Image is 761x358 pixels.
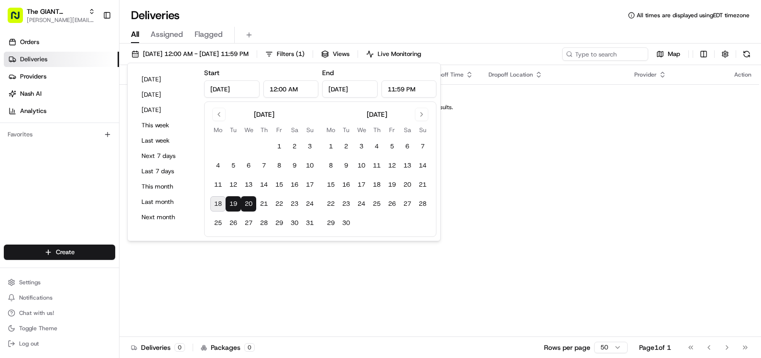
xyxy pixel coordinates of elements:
button: 25 [210,215,226,231]
button: 2 [287,139,302,154]
th: Saturday [400,125,415,135]
div: 0 [174,343,185,352]
button: Last 7 days [137,165,195,178]
div: No results. [123,103,755,111]
button: Toggle Theme [4,322,115,335]
th: Thursday [369,125,384,135]
button: 9 [287,158,302,173]
button: 2 [338,139,354,154]
button: 18 [210,196,226,212]
button: 27 [241,215,256,231]
span: Orders [20,38,39,46]
div: 📗 [10,140,17,147]
button: 5 [384,139,400,154]
span: Live Monitoring [378,50,421,58]
img: Nash [10,10,29,29]
button: 27 [400,196,415,212]
button: 13 [241,177,256,192]
a: Powered byPylon [67,162,116,169]
th: Tuesday [338,125,354,135]
span: Settings [19,279,41,286]
input: Time [381,80,437,98]
button: 19 [226,196,241,212]
button: Go to next month [415,108,428,121]
div: Action [734,71,751,78]
button: 15 [323,177,338,192]
button: 6 [400,139,415,154]
span: Filters [277,50,304,58]
button: Last month [137,195,195,209]
h1: Deliveries [131,8,180,23]
button: 31 [302,215,317,231]
th: Sunday [415,125,430,135]
label: End [322,68,334,77]
button: 1 [272,139,287,154]
span: Provider [634,71,657,78]
button: Filters(1) [261,47,309,61]
button: The GIANT Company [27,7,85,16]
th: Friday [272,125,287,135]
button: 3 [354,139,369,154]
button: [DATE] [137,73,195,86]
button: 4 [210,158,226,173]
span: Views [333,50,349,58]
div: Favorites [4,127,115,142]
input: Time [263,80,319,98]
button: 11 [210,177,226,192]
button: 10 [302,158,317,173]
p: Welcome 👋 [10,38,174,54]
button: 5 [226,158,241,173]
span: Log out [19,340,39,347]
a: Analytics [4,103,119,119]
div: We're available if you need us! [33,101,121,109]
span: Notifications [19,294,53,302]
th: Friday [384,125,400,135]
button: 1 [323,139,338,154]
button: 22 [323,196,338,212]
span: ( 1 ) [296,50,304,58]
button: 8 [272,158,287,173]
a: Nash AI [4,86,119,101]
button: Create [4,245,115,260]
button: 25 [369,196,384,212]
a: 📗Knowledge Base [6,135,77,152]
div: Packages [201,343,255,352]
span: API Documentation [90,139,153,148]
button: [DATE] [137,103,195,117]
button: Live Monitoring [362,47,425,61]
th: Monday [323,125,338,135]
div: 0 [244,343,255,352]
button: 18 [369,177,384,192]
a: Providers [4,69,119,84]
input: Date [322,80,378,98]
button: Refresh [740,47,753,61]
button: 6 [241,158,256,173]
button: [DATE] [137,88,195,101]
img: 1736555255976-a54dd68f-1ca7-489b-9aae-adbdc363a1c4 [10,91,27,109]
button: [DATE] 12:00 AM - [DATE] 11:59 PM [127,47,253,61]
div: [DATE] [254,110,274,119]
button: 26 [384,196,400,212]
span: Nash AI [20,89,42,98]
a: Deliveries [4,52,119,67]
button: 23 [338,196,354,212]
span: Analytics [20,107,46,115]
th: Saturday [287,125,302,135]
button: 12 [384,158,400,173]
button: This week [137,119,195,132]
button: Last week [137,134,195,147]
button: 28 [256,215,272,231]
button: 13 [400,158,415,173]
button: 11 [369,158,384,173]
button: 21 [256,196,272,212]
span: Map [668,50,680,58]
button: 14 [256,177,272,192]
button: 23 [287,196,302,212]
span: [DATE] 12:00 AM - [DATE] 11:59 PM [143,50,249,58]
button: 16 [338,177,354,192]
input: Clear [25,62,158,72]
div: [DATE] [367,110,387,119]
button: Notifications [4,291,115,304]
button: 24 [354,196,369,212]
input: Type to search [562,47,648,61]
